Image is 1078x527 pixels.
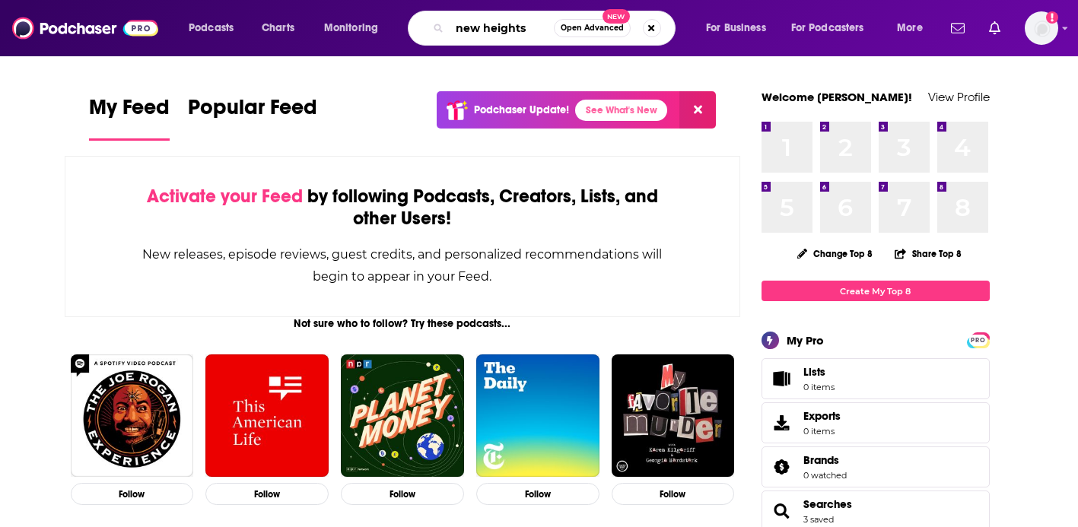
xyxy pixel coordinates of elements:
[803,497,852,511] a: Searches
[422,11,690,46] div: Search podcasts, credits, & more...
[612,354,735,478] img: My Favorite Murder with Karen Kilgariff and Georgia Hardstark
[612,483,735,505] button: Follow
[313,16,398,40] button: open menu
[561,24,624,32] span: Open Advanced
[1025,11,1058,45] button: Show profile menu
[341,483,464,505] button: Follow
[89,94,170,129] span: My Feed
[476,483,599,505] button: Follow
[969,335,987,346] span: PRO
[928,90,990,104] a: View Profile
[142,186,664,230] div: by following Podcasts, Creators, Lists, and other Users!
[762,358,990,399] a: Lists
[803,409,841,423] span: Exports
[142,243,664,287] div: New releases, episode reviews, guest credits, and personalized recommendations will begin to appe...
[205,354,329,478] img: This American Life
[147,185,303,208] span: Activate your Feed
[188,94,317,129] span: Popular Feed
[969,334,987,345] a: PRO
[603,9,630,24] span: New
[762,281,990,301] a: Create My Top 8
[1025,11,1058,45] span: Logged in as jciarczynski
[781,16,886,40] button: open menu
[189,17,234,39] span: Podcasts
[695,16,785,40] button: open menu
[188,94,317,141] a: Popular Feed
[762,90,912,104] a: Welcome [PERSON_NAME]!
[803,426,841,437] span: 0 items
[1025,11,1058,45] img: User Profile
[803,514,834,525] a: 3 saved
[767,412,797,433] span: Exports
[803,453,847,467] a: Brands
[554,19,631,37] button: Open AdvancedNew
[262,17,294,39] span: Charts
[450,16,554,40] input: Search podcasts, credits, & more...
[945,15,971,41] a: Show notifications dropdown
[762,402,990,443] a: Exports
[787,333,824,348] div: My Pro
[12,14,158,43] img: Podchaser - Follow, Share and Rate Podcasts
[341,354,464,478] img: Planet Money
[803,382,835,392] span: 0 items
[252,16,304,40] a: Charts
[886,16,942,40] button: open menu
[89,94,170,141] a: My Feed
[767,456,797,478] a: Brands
[803,365,835,379] span: Lists
[178,16,253,40] button: open menu
[706,17,766,39] span: For Business
[767,500,797,522] a: Searches
[474,103,569,116] p: Podchaser Update!
[476,354,599,478] img: The Daily
[71,483,194,505] button: Follow
[71,354,194,478] img: The Joe Rogan Experience
[767,368,797,389] span: Lists
[803,470,847,481] a: 0 watched
[791,17,864,39] span: For Podcasters
[897,17,923,39] span: More
[788,244,882,263] button: Change Top 8
[575,100,667,121] a: See What's New
[1046,11,1058,24] svg: Add a profile image
[894,239,962,268] button: Share Top 8
[324,17,378,39] span: Monitoring
[803,453,839,467] span: Brands
[803,365,825,379] span: Lists
[762,446,990,487] span: Brands
[983,15,1006,41] a: Show notifications dropdown
[65,317,741,330] div: Not sure who to follow? Try these podcasts...
[205,483,329,505] button: Follow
